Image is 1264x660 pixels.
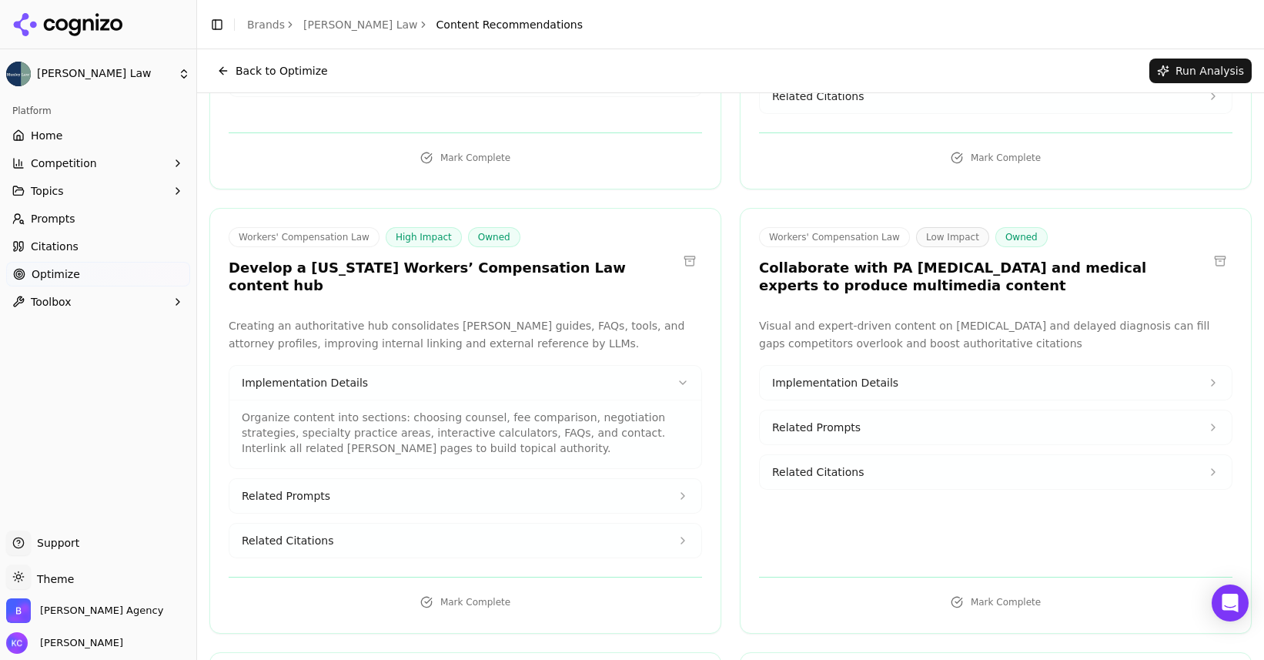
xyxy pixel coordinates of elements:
span: Implementation Details [772,375,898,390]
span: Workers' Compensation Law [229,227,380,247]
span: [PERSON_NAME] [34,636,123,650]
button: Competition [6,151,190,176]
a: Optimize [6,262,190,286]
button: Open user button [6,632,123,654]
span: Low Impact [916,227,989,247]
a: [PERSON_NAME] Law [303,17,418,32]
button: Archive recommendation [677,249,702,273]
span: Owned [468,227,520,247]
span: Home [31,128,62,143]
div: Platform [6,99,190,123]
button: Topics [6,179,190,203]
a: Citations [6,234,190,259]
button: Related Prompts [760,410,1232,444]
span: Topics [31,183,64,199]
button: Archive recommendation [1208,249,1232,273]
img: Bob Agency [6,598,31,623]
button: Related Citations [760,455,1232,489]
img: Kristine Cunningham [6,632,28,654]
h3: Collaborate with PA [MEDICAL_DATA] and medical experts to produce multimedia content [759,260,1208,294]
button: Mark Complete [759,590,1232,615]
span: Bob Agency [40,604,163,618]
button: Open organization switcher [6,598,163,623]
button: Mark Complete [759,146,1232,170]
button: Back to Optimize [209,59,336,83]
a: Brands [247,18,285,31]
button: Toolbox [6,290,190,314]
button: Mark Complete [229,146,702,170]
button: Related Citations [229,524,701,558]
span: Support [31,535,79,551]
span: Related Citations [242,533,333,548]
span: Related Citations [772,89,864,104]
span: Optimize [32,266,80,282]
a: Prompts [6,206,190,231]
span: Related Prompts [772,420,861,435]
button: Related Citations [760,79,1232,113]
span: Toolbox [31,294,72,310]
span: Owned [995,227,1048,247]
div: Open Intercom Messenger [1212,585,1249,621]
p: Creating an authoritative hub consolidates [PERSON_NAME] guides, FAQs, tools, and attorney profil... [229,317,702,353]
span: Workers' Compensation Law [759,227,910,247]
span: [PERSON_NAME] Law [37,67,172,81]
p: Organize content into sections: choosing counsel, fee comparison, negotiation strategies, special... [242,410,689,456]
img: Munley Law [6,62,31,86]
button: Implementation Details [760,366,1232,400]
span: Related Prompts [242,488,330,504]
span: Related Citations [772,464,864,480]
nav: breadcrumb [247,17,583,32]
span: Prompts [31,211,75,226]
button: Related Prompts [229,479,701,513]
span: High Impact [386,227,462,247]
button: Implementation Details [229,366,701,400]
button: Mark Complete [229,590,702,615]
span: Implementation Details [242,375,368,390]
span: Theme [31,573,74,585]
h3: Develop a [US_STATE] Workers’ Compensation Law content hub [229,260,677,294]
button: Run Analysis [1149,59,1252,83]
p: Visual and expert-driven content on [MEDICAL_DATA] and delayed diagnosis can fill gaps competitor... [759,317,1232,353]
span: Citations [31,239,79,254]
span: Content Recommendations [436,17,583,32]
span: Competition [31,156,97,171]
a: Home [6,123,190,148]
